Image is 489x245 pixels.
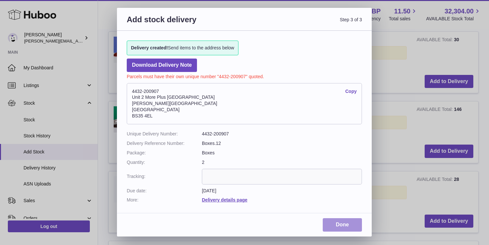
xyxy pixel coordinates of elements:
dd: Boxes [202,150,362,156]
address: 4432-200907 Unit 2 More Plus [GEOGRAPHIC_DATA] [PERSON_NAME][GEOGRAPHIC_DATA] [GEOGRAPHIC_DATA] B... [127,83,362,124]
dd: Boxes.12 [202,140,362,147]
dt: Quantity: [127,159,202,166]
strong: Delivery created! [131,45,168,50]
dd: 4432-200907 [202,131,362,137]
dd: [DATE] [202,188,362,194]
dd: 2 [202,159,362,166]
dt: More: [127,197,202,203]
a: Delivery details page [202,197,247,202]
span: Send items to the address below [131,45,234,51]
a: Download Delivery Note [127,59,197,72]
dt: Due date: [127,188,202,194]
dt: Unique Delivery Number: [127,131,202,137]
span: Step 3 of 3 [244,14,362,32]
dt: Package: [127,150,202,156]
p: Parcels must have their own unique number "4432-200907" quoted. [127,72,362,80]
dt: Delivery Reference Number: [127,140,202,147]
a: Done [323,218,362,232]
h3: Add stock delivery [127,14,244,32]
dt: Tracking: [127,169,202,184]
a: Copy [345,88,357,95]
